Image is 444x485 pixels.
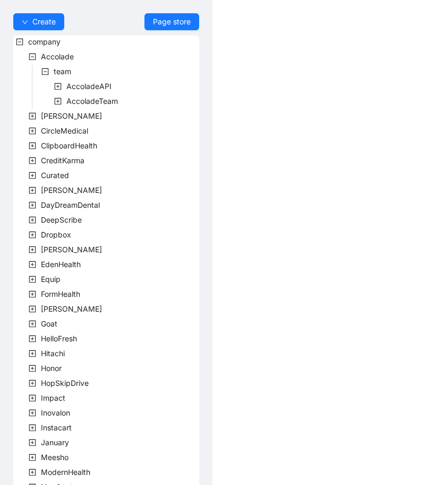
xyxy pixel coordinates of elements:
[41,334,77,343] span: HelloFresh
[29,53,36,60] span: minus-square
[41,468,90,477] span: ModernHealth
[39,214,84,226] span: DeepScribe
[39,332,79,345] span: HelloFresh
[29,424,36,431] span: plus-square
[39,407,72,419] span: Inovalon
[29,394,36,402] span: plus-square
[29,305,36,313] span: plus-square
[41,319,57,328] span: Goat
[16,38,23,46] span: minus-square
[52,65,73,78] span: team
[39,303,104,315] span: Garner
[39,154,87,167] span: CreditKarma
[29,157,36,164] span: plus-square
[41,438,69,447] span: January
[41,260,81,269] span: EdenHealth
[41,126,88,135] span: CircleMedical
[29,261,36,268] span: plus-square
[29,246,36,253] span: plus-square
[41,393,65,402] span: Impact
[28,37,61,46] span: company
[29,454,36,461] span: plus-square
[29,231,36,239] span: plus-square
[29,112,36,120] span: plus-square
[54,83,62,90] span: plus-square
[41,215,82,224] span: DeepScribe
[39,169,71,182] span: Curated
[41,304,102,313] span: [PERSON_NAME]
[29,469,36,476] span: plus-square
[29,127,36,135] span: plus-square
[39,110,104,122] span: Alma
[39,50,76,63] span: Accolade
[39,228,73,241] span: Dropbox
[41,378,89,387] span: HopSkipDrive
[41,186,102,195] span: [PERSON_NAME]
[29,320,36,328] span: plus-square
[29,216,36,224] span: plus-square
[41,230,71,239] span: Dropbox
[39,347,67,360] span: Hitachi
[29,201,36,209] span: plus-square
[41,156,84,165] span: CreditKarma
[29,439,36,446] span: plus-square
[39,273,63,286] span: Equip
[29,290,36,298] span: plus-square
[66,82,112,91] span: AccoladeAPI
[39,466,92,479] span: ModernHealth
[29,365,36,372] span: plus-square
[29,142,36,149] span: plus-square
[54,67,71,76] span: team
[64,80,114,93] span: AccoladeAPI
[41,423,72,432] span: Instacart
[41,68,49,75] span: minus-square
[39,421,74,434] span: Instacart
[39,436,71,449] span: January
[29,276,36,283] span: plus-square
[144,13,199,30] a: Page store
[22,19,28,25] span: down
[41,275,61,284] span: Equip
[66,96,118,105] span: AccoladeTeam
[32,16,56,28] span: Create
[41,289,80,298] span: FormHealth
[41,349,65,358] span: Hitachi
[29,335,36,342] span: plus-square
[39,125,90,137] span: CircleMedical
[41,408,70,417] span: Inovalon
[26,36,63,48] span: company
[29,409,36,417] span: plus-square
[41,245,102,254] span: [PERSON_NAME]
[54,98,62,105] span: plus-square
[39,139,99,152] span: ClipboardHealth
[39,318,59,330] span: Goat
[41,111,102,120] span: [PERSON_NAME]
[41,141,97,150] span: ClipboardHealth
[39,199,102,211] span: DayDreamDental
[39,184,104,197] span: Darby
[41,364,62,373] span: Honor
[41,200,100,209] span: DayDreamDental
[39,451,71,464] span: Meesho
[41,453,69,462] span: Meesho
[41,171,69,180] span: Curated
[64,95,120,108] span: AccoladeTeam
[13,13,64,30] button: downCreate
[29,350,36,357] span: plus-square
[29,187,36,194] span: plus-square
[41,52,74,61] span: Accolade
[39,392,67,404] span: Impact
[39,258,83,271] span: EdenHealth
[39,362,64,375] span: Honor
[39,243,104,256] span: Earnest
[153,16,191,28] span: Page store
[29,380,36,387] span: plus-square
[29,172,36,179] span: plus-square
[39,288,82,301] span: FormHealth
[39,377,91,390] span: HopSkipDrive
